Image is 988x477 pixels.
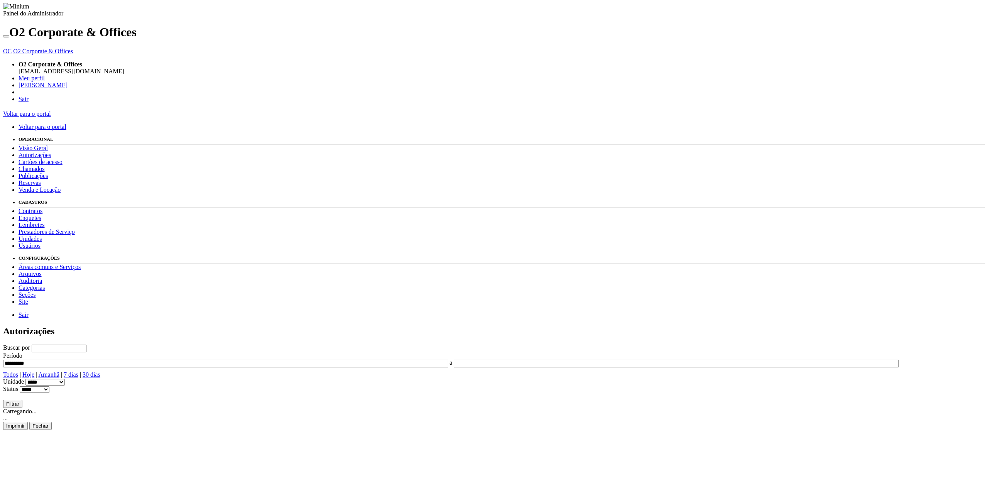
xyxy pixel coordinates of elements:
img: Minium [3,3,29,10]
label: Período [3,352,22,359]
h1: O2 Corporate & Offices [3,25,985,39]
label: Unidade [3,378,24,385]
a: Voltar para o portal [19,123,66,130]
li: Cadastros [19,200,985,208]
label: Status [3,386,18,392]
span: | [80,371,81,378]
a: [PERSON_NAME] [19,82,68,88]
a: Amanhã [39,371,59,378]
a: Hoje [22,371,34,378]
strong: O2 Corporate & Offices [19,61,82,68]
a: Sair [19,96,29,102]
a: Enquetes [19,215,41,221]
a: 30 dias [83,371,100,378]
span: a [450,359,452,366]
a: Chamados [19,166,45,172]
a: Categorias [19,284,45,291]
a: Contratos [19,208,42,214]
div: Painel do Administrador [3,10,985,17]
a: O2 Corporate & Offices [13,48,73,54]
a: Usuários [19,242,41,249]
span: | [36,371,37,378]
span: | [61,371,62,378]
div: Carregando... [3,408,985,415]
a: Auditoria [19,277,42,284]
a: Visão Geral [19,145,48,151]
a: Lembretes [19,222,45,228]
a: Unidades [19,235,42,242]
a: Arquivos [19,271,42,277]
button: Filtrar [3,400,22,408]
a: Site [19,298,28,305]
button: Fechar [29,422,51,430]
div: ... [3,415,985,422]
a: Sair [19,311,29,318]
a: 7 dias [64,371,78,378]
a: Meu perfil [19,75,45,81]
a: Prestadores de Serviço [19,228,75,235]
a: Todos [3,371,18,378]
a: Publicações [19,173,48,179]
label: Buscar por [3,344,30,351]
a: Autorizações [19,152,51,158]
span: | [20,371,21,378]
a: Venda e Locação [19,186,61,193]
a: Áreas comuns e Serviços [19,264,81,270]
a: Cartões de acesso [19,159,63,165]
a: Voltar para o portal [3,110,51,117]
li: Operacional [19,137,985,145]
li: Configurações [19,255,985,264]
a: OC [3,48,12,54]
button: Imprimir [3,422,28,430]
a: Seções [19,291,36,298]
a: Reservas [19,179,41,186]
h2: Autorizações [3,326,985,337]
div: [EMAIL_ADDRESS][DOMAIN_NAME] [19,68,985,75]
